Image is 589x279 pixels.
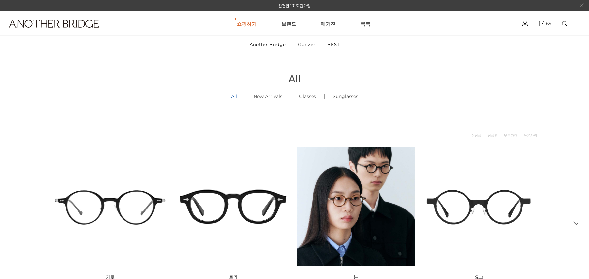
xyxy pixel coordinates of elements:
img: search [562,21,567,26]
a: BEST [322,36,345,53]
a: 신상품 [471,132,481,139]
a: 높은가격 [524,132,537,139]
img: 본 - 동그란 렌즈로 돋보이는 아세테이트 안경 이미지 [297,147,415,266]
a: 브랜드 [281,12,296,35]
img: cart [522,21,528,26]
img: logo [9,20,99,28]
a: Genzie [293,36,321,53]
a: logo [3,20,92,44]
a: 간편한 1초 회원가입 [278,3,311,8]
span: All [288,73,301,85]
img: 요크 글라스 - 트렌디한 디자인의 유니크한 안경 이미지 [420,147,538,266]
span: (0) [544,21,551,26]
img: 카로 - 감각적인 디자인의 패션 아이템 이미지 [51,147,169,266]
a: New Arrivals [245,85,291,108]
a: 낮은가격 [504,132,517,139]
img: 토카 아세테이트 뿔테 안경 이미지 [174,147,292,266]
a: 룩북 [360,12,370,35]
a: 상품명 [488,132,498,139]
a: 쇼핑하기 [237,12,256,35]
a: All [223,85,245,108]
a: Sunglasses [325,85,367,108]
a: AnotherBridge [244,36,292,53]
a: Glasses [291,85,324,108]
img: cart [539,21,544,26]
a: 매거진 [321,12,335,35]
a: (0) [539,21,551,26]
